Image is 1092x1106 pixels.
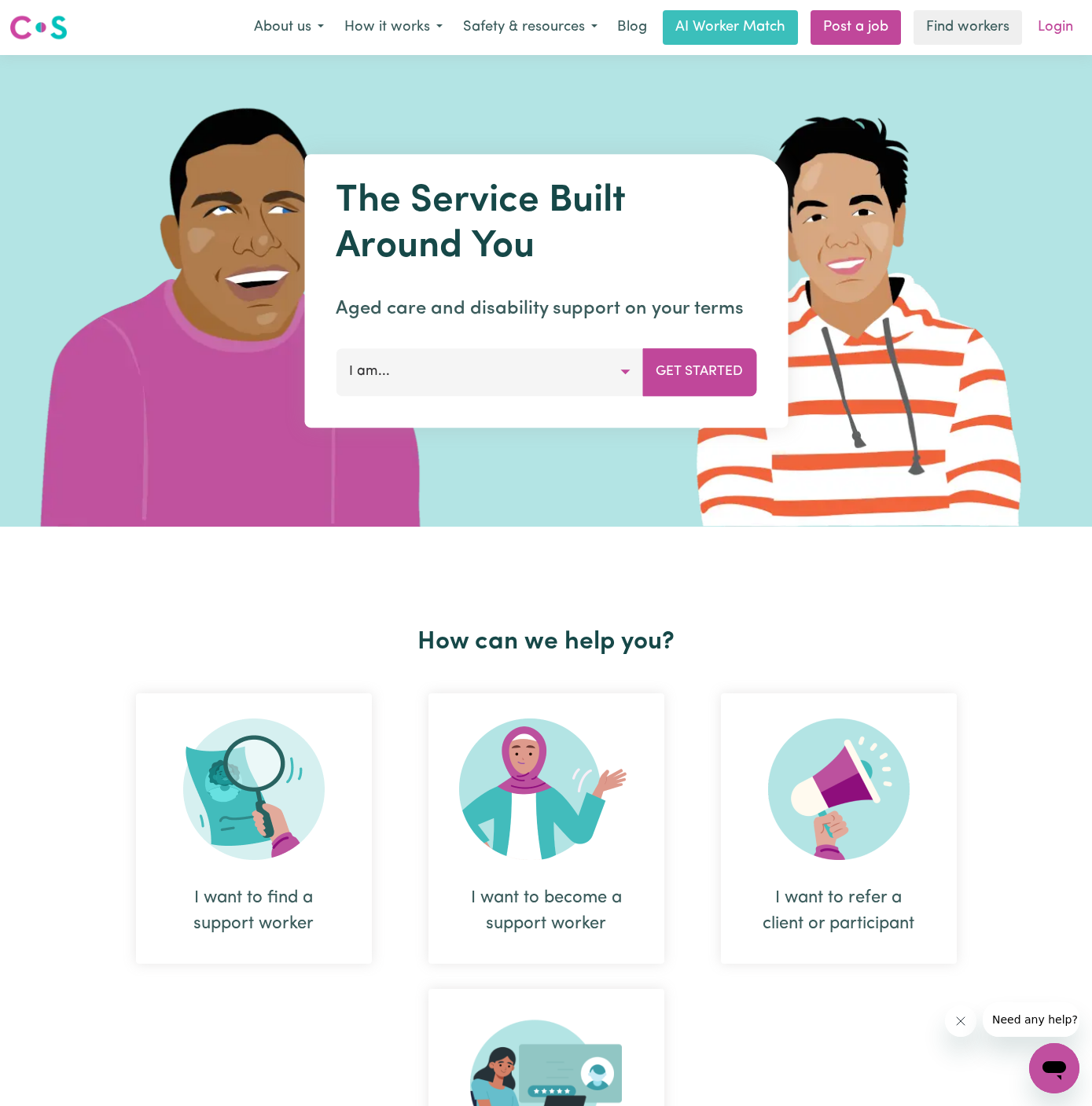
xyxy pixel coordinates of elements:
[136,693,372,964] div: I want to find a support worker
[336,348,643,395] button: I am...
[183,718,325,860] img: Search
[174,885,334,937] div: I want to find a support worker
[244,11,334,44] button: About us
[983,1002,1079,1037] iframe: Message from company
[9,9,68,46] a: Careseekers logo
[759,885,919,937] div: I want to refer a client or participant
[945,1005,976,1037] iframe: Close message
[336,295,756,323] p: Aged care and disability support on your terms
[642,348,756,395] button: Get Started
[811,10,901,45] a: Post a job
[466,885,627,937] div: I want to become a support worker
[108,627,985,657] h2: How can we help you?
[914,10,1022,45] a: Find workers
[334,11,453,44] button: How it works
[663,10,798,45] a: AI Worker Match
[428,693,664,964] div: I want to become a support worker
[1028,10,1083,45] a: Login
[721,693,957,964] div: I want to refer a client or participant
[608,10,656,45] a: Blog
[768,718,910,860] img: Refer
[453,11,608,44] button: Safety & resources
[459,718,634,860] img: Become Worker
[1029,1043,1079,1093] iframe: Button to launch messaging window
[336,179,756,270] h1: The Service Built Around You
[9,13,68,42] img: Careseekers logo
